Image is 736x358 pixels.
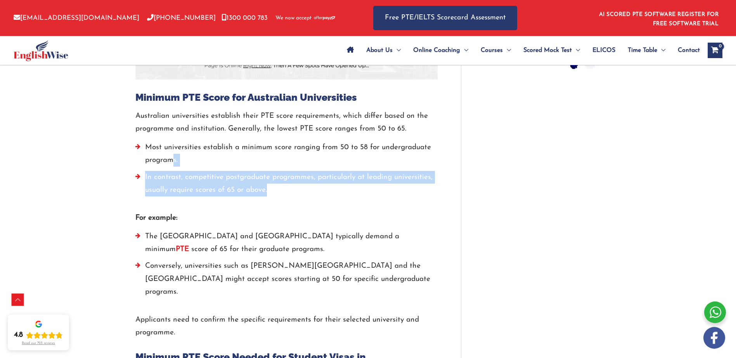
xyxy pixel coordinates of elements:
span: Menu Toggle [572,37,580,64]
span: We now accept [275,14,312,22]
p: Applicants need to confirm the specific requirements for their selected university and programme. [135,313,438,339]
li: Conversely, universities such as [PERSON_NAME][GEOGRAPHIC_DATA] and the [GEOGRAPHIC_DATA] might a... [135,260,438,302]
a: About UsMenu Toggle [360,37,407,64]
span: Time Table [628,37,657,64]
a: View Shopping Cart, empty [708,43,722,58]
a: Time TableMenu Toggle [622,37,672,64]
div: Rating: 4.8 out of 5 [14,330,63,340]
h2: Minimum PTE Score for Australian Universities [135,91,438,104]
a: Scored Mock TestMenu Toggle [517,37,586,64]
span: Online Coaching [413,37,460,64]
span: Scored Mock Test [523,37,572,64]
span: ELICOS [592,37,615,64]
li: In contrast, competitive postgraduate programmes, particularly at leading universities, usually r... [135,171,438,201]
li: Most universities establish a minimum score ranging from 50 to 58 for undergraduate programs. [135,141,438,171]
span: Menu Toggle [393,37,401,64]
nav: Site Navigation: Main Menu [341,37,700,64]
span: Contact [678,37,700,64]
img: Afterpay-Logo [314,16,335,20]
strong: For example: [135,214,177,222]
a: Contact [672,37,700,64]
a: Free PTE/IELTS Scorecard Assessment [373,6,517,30]
img: white-facebook.png [703,327,725,349]
a: [EMAIL_ADDRESS][DOMAIN_NAME] [14,15,139,21]
span: Menu Toggle [460,37,468,64]
li: The [GEOGRAPHIC_DATA] and [GEOGRAPHIC_DATA] typically demand a minimum score of 65 for their grad... [135,230,438,260]
a: AI SCORED PTE SOFTWARE REGISTER FOR FREE SOFTWARE TRIAL [599,12,719,27]
p: Australian universities establish their PTE score requirements, which differ based on the program... [135,110,438,136]
span: Menu Toggle [657,37,665,64]
span: About Us [366,37,393,64]
div: Read our 723 reviews [22,341,55,346]
img: cropped-ew-logo [14,40,68,61]
aside: Header Widget 1 [594,5,722,31]
a: Online CoachingMenu Toggle [407,37,475,64]
span: Courses [481,37,503,64]
div: 4.8 [14,330,23,340]
a: 1300 000 783 [222,15,268,21]
strong: PTE [176,246,189,253]
span: Menu Toggle [503,37,511,64]
a: [PHONE_NUMBER] [147,15,216,21]
a: ELICOS [586,37,622,64]
a: CoursesMenu Toggle [475,37,517,64]
a: PTE [176,246,191,253]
